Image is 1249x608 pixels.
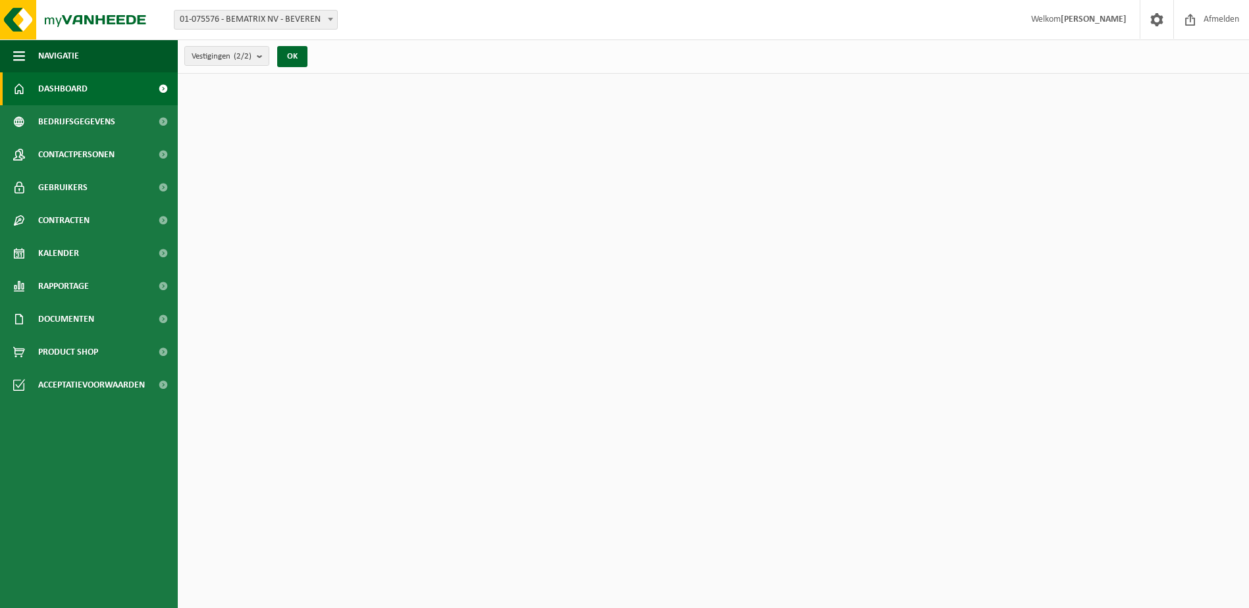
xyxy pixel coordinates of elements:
[38,303,94,336] span: Documenten
[1061,14,1127,24] strong: [PERSON_NAME]
[38,204,90,237] span: Contracten
[38,171,88,204] span: Gebruikers
[38,237,79,270] span: Kalender
[174,11,337,29] span: 01-075576 - BEMATRIX NV - BEVEREN
[38,138,115,171] span: Contactpersonen
[184,46,269,66] button: Vestigingen(2/2)
[38,105,115,138] span: Bedrijfsgegevens
[234,52,252,61] count: (2/2)
[174,10,338,30] span: 01-075576 - BEMATRIX NV - BEVEREN
[38,72,88,105] span: Dashboard
[38,368,145,401] span: Acceptatievoorwaarden
[38,336,98,368] span: Product Shop
[277,46,307,67] button: OK
[38,270,89,303] span: Rapportage
[38,39,79,72] span: Navigatie
[192,47,252,66] span: Vestigingen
